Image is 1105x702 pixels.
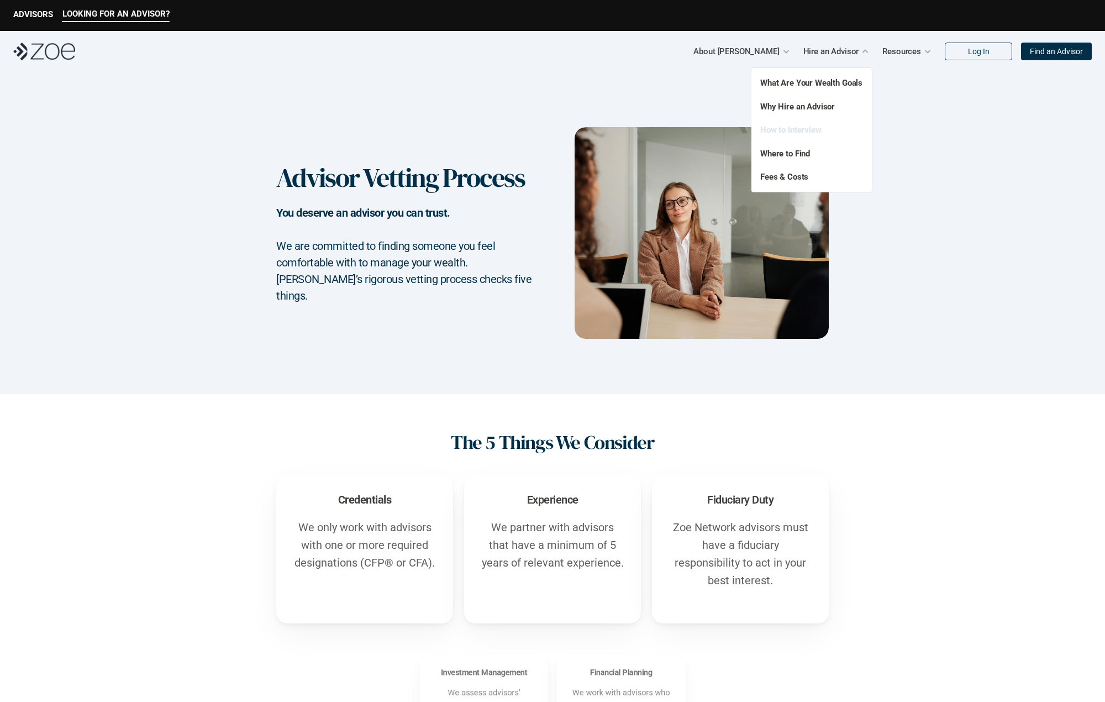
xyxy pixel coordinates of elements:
h3: Experience [527,492,578,507]
a: How to Interview [760,125,822,135]
a: Where to Find [760,149,810,159]
h3: Credentials [338,492,392,507]
a: Find an Advisor [1021,43,1092,60]
h3: Investment Management [441,667,527,678]
p: Zoe Network advisors must have a fiduciary responsibility to act in your best interest. [669,518,812,589]
h1: Advisor Vetting Process [276,162,529,194]
p: Find an Advisor [1030,47,1083,56]
p: Resources [882,43,921,60]
p: We partner with advisors that have a minimum of 5 years of relevant experience. [481,518,624,572]
h2: You deserve an advisor you can trust. [276,205,532,238]
a: Log In [945,43,1012,60]
h2: We are committed to finding someone you feel comfortable with to manage your wealth. [PERSON_NAME... [276,238,532,304]
a: Fees & Costs [760,172,808,182]
p: Hire an Advisor [803,43,859,60]
h1: The 5 Things We Consider [451,432,654,453]
p: LOOKING FOR AN ADVISOR? [62,9,170,19]
p: We only work with advisors with one or more required designations (CFP® or CFA). [293,518,436,572]
a: Why Hire an Advisor [760,102,835,112]
p: Log In [968,47,990,56]
h3: Financial Planning [590,667,652,678]
a: What Are Your Wealth Goals [760,78,862,88]
h3: Fiduciary Duty [707,492,773,507]
p: ADVISORS [13,9,53,19]
p: About [PERSON_NAME] [693,43,779,60]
